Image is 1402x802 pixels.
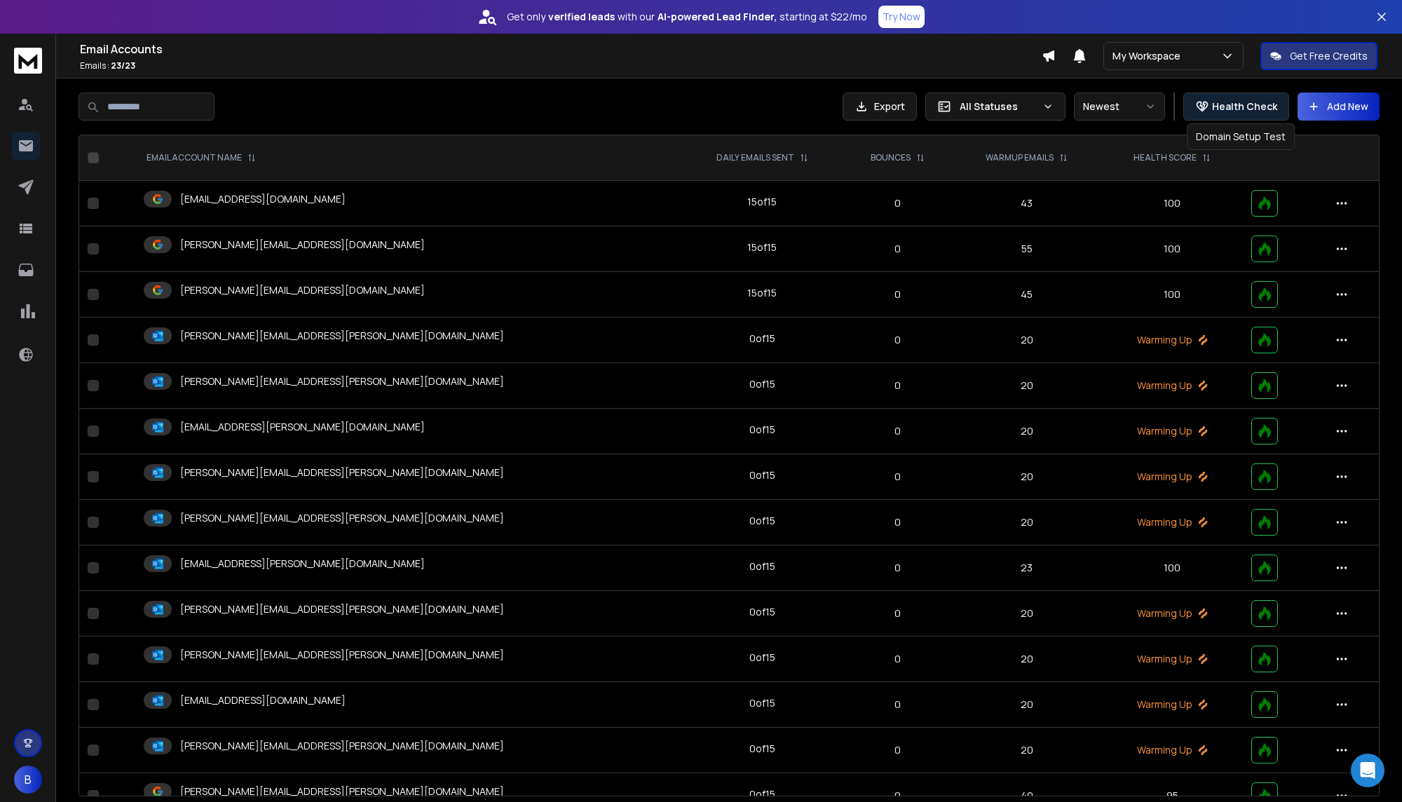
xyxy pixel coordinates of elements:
[852,196,944,210] p: 0
[1110,379,1234,393] p: Warming Up
[843,93,917,121] button: Export
[180,784,504,798] p: [PERSON_NAME][EMAIL_ADDRESS][PERSON_NAME][DOMAIN_NAME]
[180,648,504,662] p: [PERSON_NAME][EMAIL_ADDRESS][PERSON_NAME][DOMAIN_NAME]
[1074,93,1165,121] button: Newest
[507,10,867,24] p: Get only with our starting at $22/mo
[749,514,775,528] div: 0 of 15
[1110,652,1234,666] p: Warming Up
[852,424,944,438] p: 0
[749,787,775,801] div: 0 of 15
[852,470,944,484] p: 0
[180,602,504,616] p: [PERSON_NAME][EMAIL_ADDRESS][PERSON_NAME][DOMAIN_NAME]
[953,500,1101,545] td: 20
[180,739,504,753] p: [PERSON_NAME][EMAIL_ADDRESS][PERSON_NAME][DOMAIN_NAME]
[953,181,1101,226] td: 43
[111,60,135,72] span: 23 / 23
[1351,754,1384,787] div: Open Intercom Messenger
[1101,181,1243,226] td: 100
[749,651,775,665] div: 0 of 15
[953,409,1101,454] td: 20
[871,152,911,163] p: BOUNCES
[1212,100,1277,114] p: Health Check
[1101,226,1243,272] td: 100
[180,192,346,206] p: [EMAIL_ADDRESS][DOMAIN_NAME]
[180,238,425,252] p: [PERSON_NAME][EMAIL_ADDRESS][DOMAIN_NAME]
[986,152,1054,163] p: WARMUP EMAILS
[180,465,504,480] p: [PERSON_NAME][EMAIL_ADDRESS][PERSON_NAME][DOMAIN_NAME]
[548,10,615,24] strong: verified leads
[1110,515,1234,529] p: Warming Up
[953,637,1101,682] td: 20
[749,423,775,437] div: 0 of 15
[960,100,1037,114] p: All Statuses
[180,557,425,571] p: [EMAIL_ADDRESS][PERSON_NAME][DOMAIN_NAME]
[852,606,944,620] p: 0
[1298,93,1380,121] button: Add New
[1110,743,1234,757] p: Warming Up
[852,333,944,347] p: 0
[852,743,944,757] p: 0
[180,511,504,525] p: [PERSON_NAME][EMAIL_ADDRESS][PERSON_NAME][DOMAIN_NAME]
[1260,42,1377,70] button: Get Free Credits
[1101,545,1243,591] td: 100
[749,468,775,482] div: 0 of 15
[953,318,1101,363] td: 20
[953,363,1101,409] td: 20
[852,561,944,575] p: 0
[180,283,425,297] p: [PERSON_NAME][EMAIL_ADDRESS][DOMAIN_NAME]
[1110,333,1234,347] p: Warming Up
[852,652,944,666] p: 0
[716,152,794,163] p: DAILY EMAILS SENT
[80,41,1042,57] h1: Email Accounts
[749,742,775,756] div: 0 of 15
[747,286,777,300] div: 15 of 15
[1290,49,1368,63] p: Get Free Credits
[1110,606,1234,620] p: Warming Up
[852,698,944,712] p: 0
[953,682,1101,728] td: 20
[1187,123,1295,150] div: Domain Setup Test
[749,377,775,391] div: 0 of 15
[1110,424,1234,438] p: Warming Up
[852,242,944,256] p: 0
[180,374,504,388] p: [PERSON_NAME][EMAIL_ADDRESS][PERSON_NAME][DOMAIN_NAME]
[147,152,256,163] div: EMAIL ACCOUNT NAME
[14,766,42,794] button: B
[953,591,1101,637] td: 20
[953,545,1101,591] td: 23
[852,287,944,301] p: 0
[1134,152,1197,163] p: HEALTH SCORE
[749,559,775,573] div: 0 of 15
[749,605,775,619] div: 0 of 15
[1101,272,1243,318] td: 100
[80,60,1042,72] p: Emails :
[180,329,504,343] p: [PERSON_NAME][EMAIL_ADDRESS][PERSON_NAME][DOMAIN_NAME]
[180,420,425,434] p: [EMAIL_ADDRESS][PERSON_NAME][DOMAIN_NAME]
[1112,49,1186,63] p: My Workspace
[747,240,777,254] div: 15 of 15
[953,226,1101,272] td: 55
[953,728,1101,773] td: 20
[1110,698,1234,712] p: Warming Up
[749,696,775,710] div: 0 of 15
[852,379,944,393] p: 0
[14,48,42,74] img: logo
[883,10,920,24] p: Try Now
[953,454,1101,500] td: 20
[878,6,925,28] button: Try Now
[953,272,1101,318] td: 45
[1110,470,1234,484] p: Warming Up
[658,10,777,24] strong: AI-powered Lead Finder,
[180,693,346,707] p: [EMAIL_ADDRESS][DOMAIN_NAME]
[1183,93,1289,121] button: Health Check
[749,332,775,346] div: 0 of 15
[852,515,944,529] p: 0
[747,195,777,209] div: 15 of 15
